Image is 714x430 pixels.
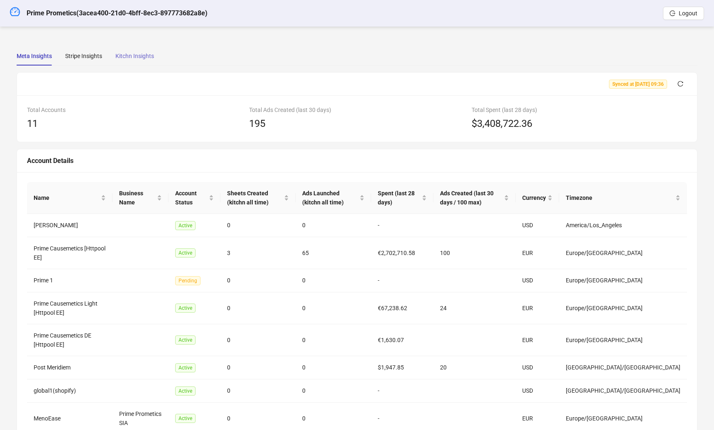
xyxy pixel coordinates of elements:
[296,269,371,292] td: 0
[27,155,687,166] div: Account Details
[371,379,434,403] td: -
[440,189,502,207] span: Ads Created (last 30 days / 100 max)
[433,182,516,214] th: Ads Created (last 30 days / 100 max)
[220,292,296,324] td: 0
[371,324,434,356] td: €1,630.07
[433,237,516,269] td: 100
[249,118,265,129] span: 195
[516,324,559,356] td: EUR
[27,292,112,324] td: Prime Causemetics Light [Httpool EE]
[296,379,371,403] td: 0
[516,237,559,269] td: EUR
[378,189,421,207] span: Spent (last 28 days)
[119,189,155,207] span: Business Name
[220,356,296,379] td: 0
[27,269,112,292] td: Prime 1
[175,386,196,396] span: Active
[175,248,196,258] span: Active
[27,118,38,129] span: 11
[559,214,687,237] td: America/Los_Angeles
[566,193,674,202] span: Timezone
[34,193,99,202] span: Name
[522,193,546,202] span: Currency
[371,214,434,237] td: -
[220,324,296,356] td: 0
[220,379,296,403] td: 0
[433,356,516,379] td: 20
[516,379,559,403] td: USD
[433,292,516,324] td: 24
[296,324,371,356] td: 0
[115,51,154,61] div: Kitchn Insights
[296,237,371,269] td: 65
[296,356,371,379] td: 0
[296,214,371,237] td: 0
[559,379,687,403] td: [GEOGRAPHIC_DATA]/[GEOGRAPHIC_DATA]
[677,81,683,87] span: reload
[10,7,20,17] span: dashboard
[27,214,112,237] td: [PERSON_NAME]
[220,214,296,237] td: 0
[516,292,559,324] td: EUR
[302,189,358,207] span: Ads Launched (kitchn all time)
[169,182,220,214] th: Account Status
[371,292,434,324] td: €67,238.62
[679,10,697,17] span: Logout
[516,182,559,214] th: Currency
[220,182,296,214] th: Sheets Created (kitchn all time)
[227,189,282,207] span: Sheets Created (kitchn all time)
[175,189,207,207] span: Account Status
[516,269,559,292] td: USD
[65,51,102,61] div: Stripe Insights
[371,269,434,292] td: -
[175,221,196,230] span: Active
[175,414,196,423] span: Active
[296,292,371,324] td: 0
[175,304,196,313] span: Active
[175,335,196,345] span: Active
[559,292,687,324] td: Europe/[GEOGRAPHIC_DATA]
[516,214,559,237] td: USD
[27,105,242,114] div: Total Accounts
[663,7,704,20] button: Logout
[27,379,112,403] td: global1(shopify)
[371,356,434,379] td: $1,947.85
[27,356,112,379] td: Post Meridiem
[220,269,296,292] td: 0
[249,105,465,114] div: Total Ads Created (last 30 days)
[670,10,675,16] span: logout
[472,105,687,114] div: Total Spent (last 28 days)
[27,324,112,356] td: Prime Causemetics DE [Httpool EE]
[559,182,687,214] th: Timezone
[371,182,434,214] th: Spent (last 28 days)
[17,51,52,61] div: Meta Insights
[27,237,112,269] td: Prime Causemetics [Httpool EE]
[472,116,532,132] span: $3,408,722.36
[220,237,296,269] td: 3
[112,182,168,214] th: Business Name
[559,324,687,356] td: Europe/[GEOGRAPHIC_DATA]
[559,237,687,269] td: Europe/[GEOGRAPHIC_DATA]
[559,356,687,379] td: [GEOGRAPHIC_DATA]/[GEOGRAPHIC_DATA]
[175,276,201,285] span: Pending
[175,363,196,372] span: Active
[371,237,434,269] td: €2,702,710.58
[516,356,559,379] td: USD
[27,8,208,18] h5: Prime Prometics ( 3acea400-21d0-4bff-8ec3-897773682a8e )
[296,182,371,214] th: Ads Launched (kitchn all time)
[609,80,667,89] span: Synced at [DATE] 09:36
[27,182,112,214] th: Name
[559,269,687,292] td: Europe/[GEOGRAPHIC_DATA]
